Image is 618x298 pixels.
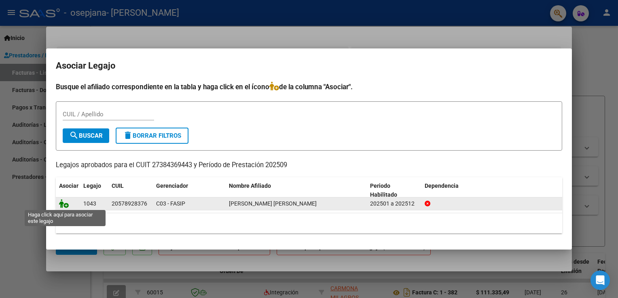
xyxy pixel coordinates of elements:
[80,177,108,204] datatable-header-cell: Legajo
[56,82,562,92] h4: Busque el afiliado correspondiente en la tabla y haga click en el ícono de la columna "Asociar".
[112,183,124,189] span: CUIL
[69,132,103,139] span: Buscar
[123,132,181,139] span: Borrar Filtros
[56,58,562,73] h2: Asociar Legajo
[56,177,80,204] datatable-header-cell: Asociar
[425,183,459,189] span: Dependencia
[156,183,188,189] span: Gerenciador
[83,183,101,189] span: Legajo
[56,213,562,233] div: 1 registros
[59,183,78,189] span: Asociar
[108,177,153,204] datatable-header-cell: CUIL
[116,128,188,144] button: Borrar Filtros
[421,177,563,204] datatable-header-cell: Dependencia
[367,177,421,204] datatable-header-cell: Periodo Habilitado
[123,130,133,140] mat-icon: delete
[229,200,317,207] span: MARTINEZ STABLUN MATEO JULIAN
[370,199,418,208] div: 202501 a 202512
[112,199,147,208] div: 20578928376
[590,271,610,290] div: Open Intercom Messenger
[226,177,367,204] datatable-header-cell: Nombre Afiliado
[83,200,96,207] span: 1043
[63,128,109,143] button: Buscar
[56,160,562,170] p: Legajos aprobados para el CUIT 27384369443 y Período de Prestación 202509
[153,177,226,204] datatable-header-cell: Gerenciador
[156,200,185,207] span: C03 - FASIP
[229,183,271,189] span: Nombre Afiliado
[69,130,79,140] mat-icon: search
[370,183,397,198] span: Periodo Habilitado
